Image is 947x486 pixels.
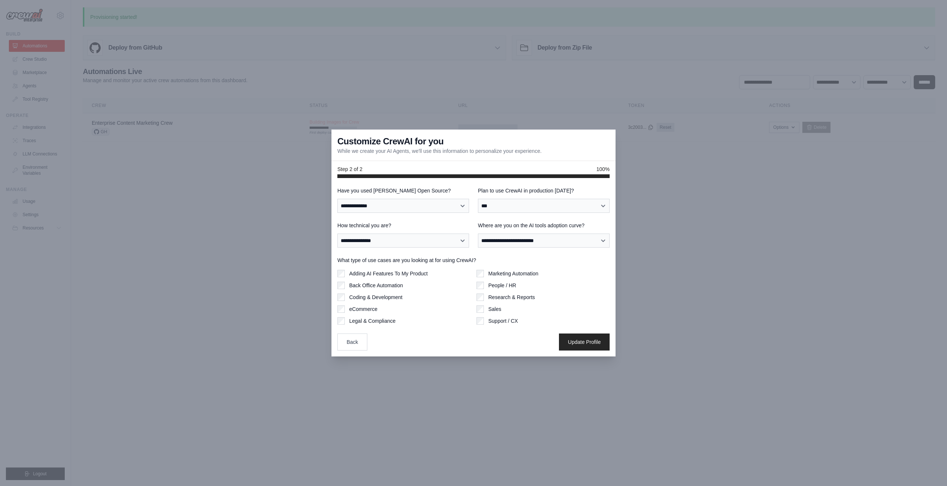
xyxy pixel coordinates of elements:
span: Step 2 of 2 [337,165,363,173]
label: Marketing Automation [488,270,538,277]
label: Sales [488,305,501,313]
label: Back Office Automation [349,282,403,289]
label: eCommerce [349,305,377,313]
label: Legal & Compliance [349,317,395,325]
span: 100% [596,165,610,173]
label: People / HR [488,282,516,289]
button: Back [337,334,367,351]
button: Update Profile [559,334,610,351]
label: Have you used [PERSON_NAME] Open Source? [337,187,469,194]
label: Research & Reports [488,294,535,301]
label: How technical you are? [337,222,469,229]
p: While we create your AI Agents, we'll use this information to personalize your experience. [337,147,542,155]
label: Coding & Development [349,294,402,301]
label: Support / CX [488,317,518,325]
label: Adding AI Features To My Product [349,270,428,277]
label: Plan to use CrewAI in production [DATE]? [478,187,610,194]
label: What type of use cases are you looking at for using CrewAI? [337,257,610,264]
h3: Customize CrewAI for you [337,135,444,147]
label: Where are you on the AI tools adoption curve? [478,222,610,229]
